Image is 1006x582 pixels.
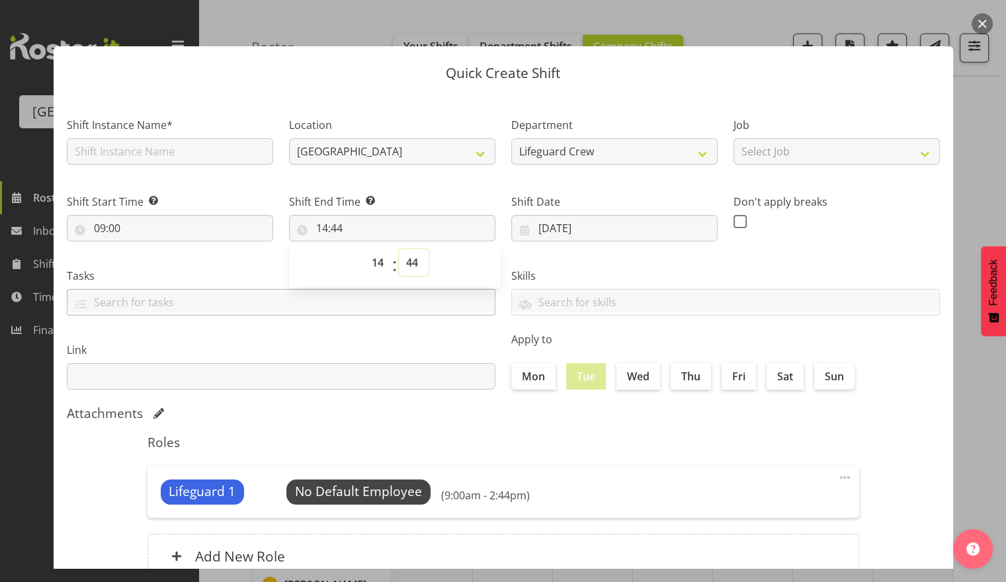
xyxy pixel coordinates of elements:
label: Wed [616,363,660,390]
input: Shift Instance Name [67,138,273,165]
label: Thu [671,363,711,390]
label: Don't apply breaks [734,194,940,210]
label: Tasks [67,268,495,284]
label: Link [67,342,495,358]
label: Shift Start Time [67,194,273,210]
label: Sun [814,363,855,390]
span: Feedback [987,259,999,306]
input: Search for tasks [67,292,495,312]
label: Sat [767,363,804,390]
span: Lifeguard 1 [169,482,235,501]
label: Tue [566,363,606,390]
label: Skills [511,268,940,284]
label: Department [511,117,718,133]
input: Click to select... [67,215,273,241]
input: Click to select... [511,215,718,241]
label: Fri [722,363,756,390]
h6: Add New Role [195,548,285,565]
label: Apply to [511,331,940,347]
img: help-xxl-2.png [966,542,980,556]
label: Mon [511,363,556,390]
span: No Default Employee [295,482,422,500]
label: Job [734,117,940,133]
h6: (9:00am - 2:44pm) [441,489,530,502]
label: Shift Instance Name* [67,117,273,133]
label: Shift Date [511,194,718,210]
span: : [392,249,397,282]
h5: Attachments [67,405,143,421]
button: Feedback - Show survey [981,246,1006,336]
label: Shift End Time [289,194,495,210]
input: Click to select... [289,215,495,241]
input: Search for skills [512,292,939,312]
label: Location [289,117,495,133]
p: Quick Create Shift [67,66,940,80]
h5: Roles [147,435,859,450]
